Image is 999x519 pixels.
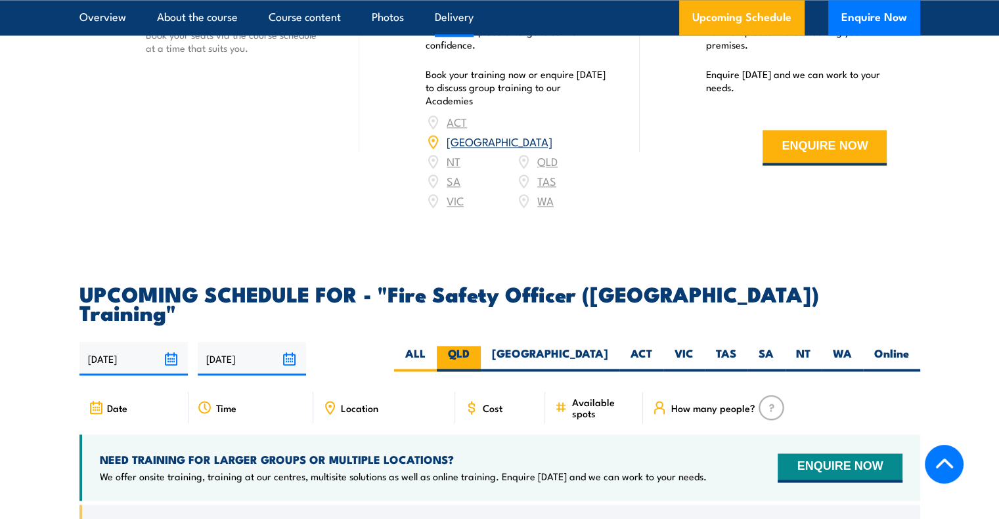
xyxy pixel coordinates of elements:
span: Time [216,402,236,413]
p: We offer onsite training, training at our centres, multisite solutions as well as online training... [100,470,707,483]
button: ENQUIRE NOW [778,453,902,482]
p: Enquire [DATE] and we can work to your needs. [706,68,887,94]
label: WA [822,346,863,371]
label: TAS [705,346,747,371]
button: ENQUIRE NOW [763,130,887,165]
label: Online [863,346,920,371]
span: Available spots [571,396,634,419]
input: To date [198,342,306,375]
label: VIC [663,346,705,371]
label: [GEOGRAPHIC_DATA] [481,346,619,371]
label: ACT [619,346,663,371]
span: Date [107,402,127,413]
span: Cost [483,402,502,413]
p: Book your seats via the course schedule at a time that suits you. [146,28,327,54]
label: QLD [437,346,481,371]
label: NT [785,346,822,371]
p: Book your training now or enquire [DATE] to discuss group training to our Academies [426,68,607,107]
span: How many people? [671,402,755,413]
h4: NEED TRAINING FOR LARGER GROUPS OR MULTIPLE LOCATIONS? [100,452,707,467]
span: Location [341,402,378,413]
label: SA [747,346,785,371]
h2: UPCOMING SCHEDULE FOR - "Fire Safety Officer ([GEOGRAPHIC_DATA]) Training" [79,284,920,321]
a: [GEOGRAPHIC_DATA] [447,133,552,149]
label: ALL [394,346,437,371]
input: From date [79,342,188,375]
